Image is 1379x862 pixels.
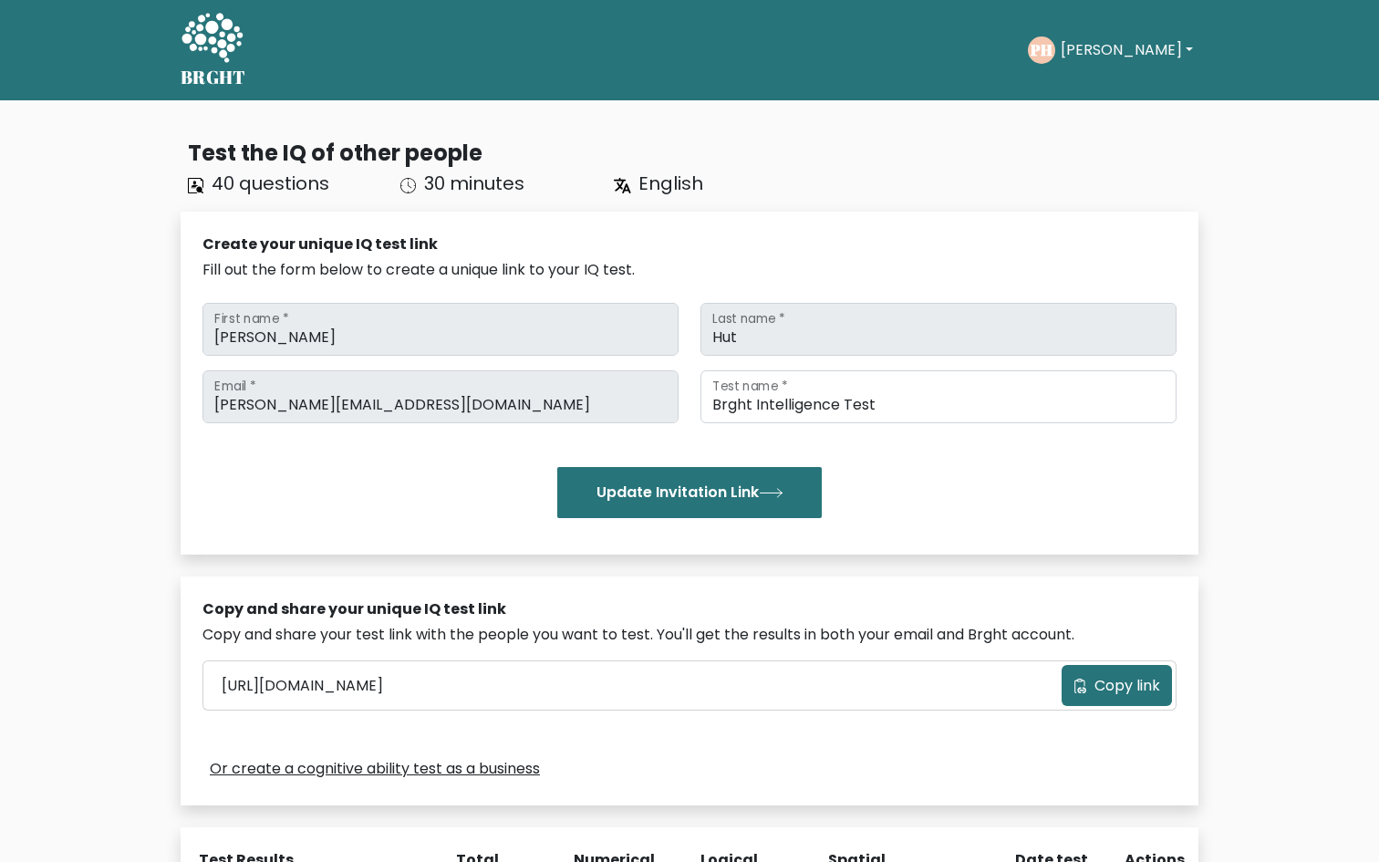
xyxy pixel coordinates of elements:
[1030,39,1052,60] text: PH
[202,624,1177,646] div: Copy and share your test link with the people you want to test. You'll get the results in both yo...
[700,303,1177,356] input: Last name
[700,370,1177,423] input: Test name
[1055,38,1198,62] button: [PERSON_NAME]
[424,171,524,196] span: 30 minutes
[557,467,822,518] button: Update Invitation Link
[181,7,246,93] a: BRGHT
[212,171,329,196] span: 40 questions
[202,598,1177,620] div: Copy and share your unique IQ test link
[202,234,1177,255] div: Create your unique IQ test link
[188,137,1198,170] div: Test the IQ of other people
[202,259,1177,281] div: Fill out the form below to create a unique link to your IQ test.
[181,67,246,88] h5: BRGHT
[638,171,703,196] span: English
[202,303,679,356] input: First name
[1062,665,1172,706] button: Copy link
[1094,675,1160,697] span: Copy link
[210,758,540,780] a: Or create a cognitive ability test as a business
[202,370,679,423] input: Email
